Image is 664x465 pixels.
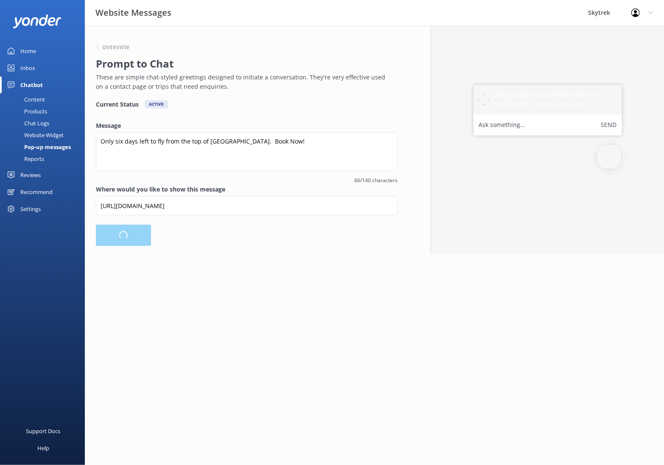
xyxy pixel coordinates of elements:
a: Chat Logs [5,117,85,129]
div: Pop-up messages [5,141,71,153]
div: Website Widget [5,129,64,141]
h6: Overview [102,45,129,50]
div: Chatbot [20,76,43,93]
a: Content [5,93,85,105]
span: 66/140 characters [96,176,398,184]
div: Active [145,100,168,108]
input: https://www.example.com/page [96,196,398,215]
a: Products [5,105,85,117]
textarea: Only six days left to fly from the top of [GEOGRAPHIC_DATA]. Book Now! [96,132,398,171]
div: Home [20,42,36,59]
button: Overview [96,45,129,50]
div: Content [5,93,45,105]
h5: Only six days left to fly from the top of [GEOGRAPHIC_DATA]. Book Now! [494,90,617,109]
p: These are simple chat-styled greetings designed to initiate a conversation. They're very effectiv... [96,73,393,92]
a: Reports [5,153,85,165]
label: Where would you like to show this message [96,185,398,194]
div: Help [37,440,49,457]
div: Support Docs [26,423,61,440]
a: Pop-up messages [5,141,85,153]
img: yonder-white-logo.png [13,14,62,28]
div: Chat Logs [5,117,49,129]
label: Ask something... [479,119,526,130]
h3: Website Messages [95,6,171,20]
h4: Current Status [96,100,139,108]
button: Send [601,119,617,130]
a: Website Widget [5,129,85,141]
h2: Prompt to Chat [96,56,393,72]
div: Recommend [20,183,53,200]
div: Reports [5,153,44,165]
div: Settings [20,200,41,217]
div: Reviews [20,166,41,183]
label: Message [96,121,398,130]
div: Inbox [20,59,35,76]
div: Products [5,105,47,117]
